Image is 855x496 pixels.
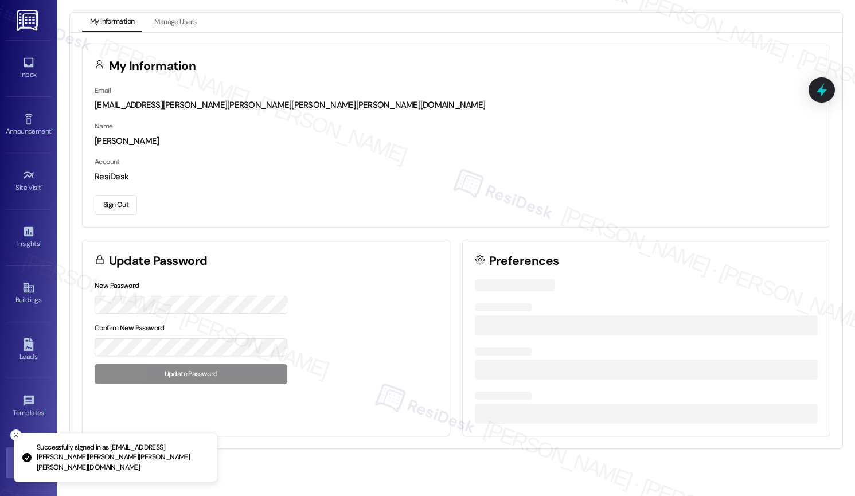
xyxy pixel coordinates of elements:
[109,255,208,267] h3: Update Password
[82,13,142,32] button: My Information
[10,429,22,441] button: Close toast
[6,335,52,366] a: Leads
[6,278,52,309] a: Buildings
[95,135,818,147] div: [PERSON_NAME]
[6,166,52,197] a: Site Visit •
[6,391,52,422] a: Templates •
[95,157,120,166] label: Account
[6,53,52,84] a: Inbox
[95,323,165,333] label: Confirm New Password
[37,443,208,473] p: Successfully signed in as [EMAIL_ADDRESS][PERSON_NAME][PERSON_NAME][PERSON_NAME][PERSON_NAME][DOM...
[6,447,52,478] a: Account
[95,281,139,290] label: New Password
[17,10,40,31] img: ResiDesk Logo
[6,222,52,253] a: Insights •
[51,126,53,134] span: •
[40,238,41,246] span: •
[41,182,43,190] span: •
[95,171,818,183] div: ResiDesk
[146,13,204,32] button: Manage Users
[95,195,137,215] button: Sign Out
[95,99,818,111] div: [EMAIL_ADDRESS][PERSON_NAME][PERSON_NAME][PERSON_NAME][PERSON_NAME][DOMAIN_NAME]
[95,122,113,131] label: Name
[95,86,111,95] label: Email
[109,60,196,72] h3: My Information
[489,255,559,267] h3: Preferences
[44,407,46,415] span: •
